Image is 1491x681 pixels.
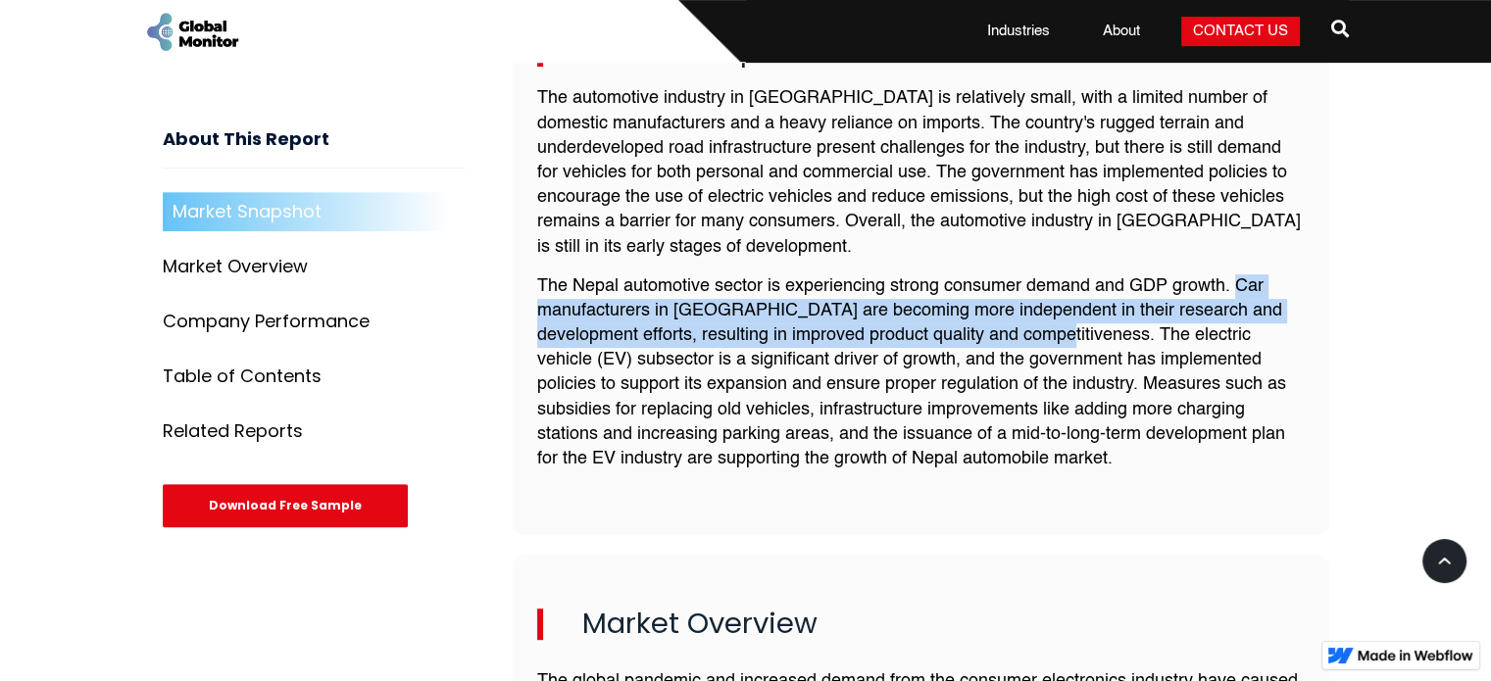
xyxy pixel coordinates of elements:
[163,193,466,232] a: Market Snapshot
[163,313,370,332] div: Company Performance
[537,608,1305,640] h2: Market Overview
[163,413,466,452] a: Related Reports
[163,258,308,277] div: Market Overview
[163,485,408,528] div: Download Free Sample
[163,303,466,342] a: Company Performance
[1091,22,1152,41] a: About
[1358,650,1473,661] img: Made in Webflow
[163,129,466,170] h3: About This Report
[537,274,1305,472] p: The Nepal automotive sector is experiencing strong consumer demand and GDP growth. Car manufactur...
[163,422,303,442] div: Related Reports
[163,367,322,387] div: Table of Contents
[537,86,1305,259] p: The automotive industry in [GEOGRAPHIC_DATA] is relatively small, with a limited number of domest...
[163,248,466,287] a: Market Overview
[975,22,1062,41] a: Industries
[163,358,466,397] a: Table of Contents
[1181,17,1300,46] a: Contact Us
[143,10,241,54] a: home
[1331,12,1349,51] a: 
[1331,15,1349,42] span: 
[173,203,322,222] div: Market Snapshot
